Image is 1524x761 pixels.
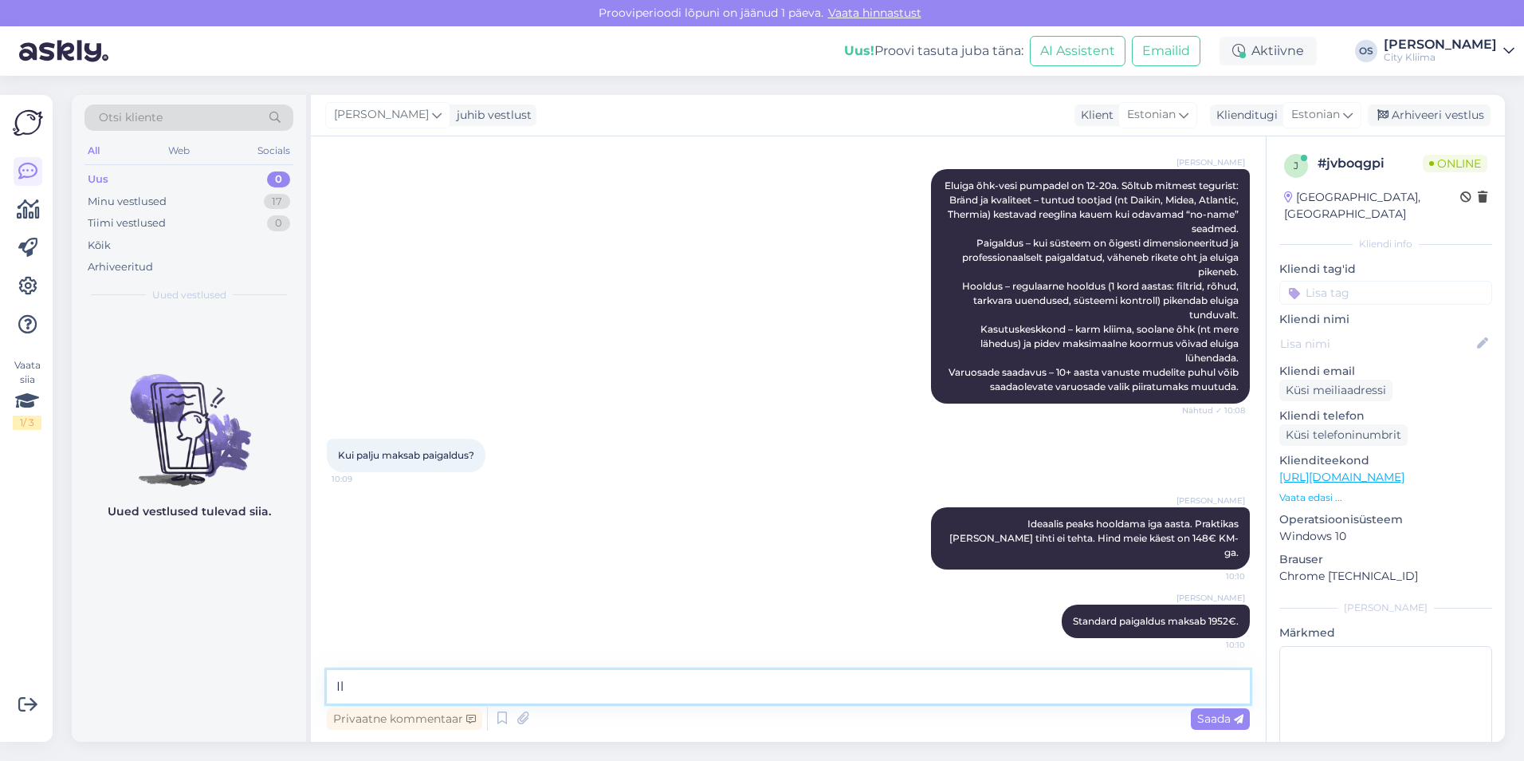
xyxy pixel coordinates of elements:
p: Kliendi telefon [1279,408,1492,424]
button: Emailid [1132,36,1200,66]
p: Uued vestlused tulevad siia. [108,503,271,520]
b: Uus! [844,43,874,58]
div: # jvboqgpi [1318,154,1423,173]
span: [PERSON_NAME] [1176,592,1245,604]
span: 10:09 [332,473,391,485]
span: Standard paigaldus maksab 1952€. [1073,615,1239,627]
div: Proovi tasuta juba täna: [844,41,1023,61]
p: Windows 10 [1279,528,1492,545]
p: Kliendi email [1279,363,1492,380]
p: Kliendi nimi [1279,311,1492,328]
span: Estonian [1127,106,1176,124]
div: [GEOGRAPHIC_DATA], [GEOGRAPHIC_DATA] [1284,189,1460,223]
div: Klienditugi [1210,107,1278,124]
textarea: Ilm [327,670,1250,704]
div: Web [165,140,193,161]
div: [PERSON_NAME] [1384,38,1497,51]
div: Tiimi vestlused [88,215,166,231]
div: 1 / 3 [13,416,41,430]
a: [PERSON_NAME]City Kliima [1384,38,1514,64]
span: j [1294,160,1298,172]
button: AI Assistent [1030,36,1125,66]
div: Klient [1074,107,1114,124]
span: Saada [1197,712,1243,726]
span: Kui palju maksab paigaldus? [338,449,474,461]
div: Kõik [88,238,111,254]
img: No chats [72,345,306,489]
span: [PERSON_NAME] [334,106,429,124]
span: Nähtud ✓ 10:08 [1182,404,1245,416]
a: Vaata hinnastust [823,6,926,20]
img: Askly Logo [13,108,43,138]
span: 10:10 [1185,639,1245,651]
span: Eluiga õhk-vesi pumpadel on 12-20a. Sõltub mitmest tegurist: Bränd ja kvaliteet – tuntud tootjad ... [945,179,1241,392]
div: juhib vestlust [450,107,532,124]
div: Vaata siia [13,358,41,430]
div: Arhiveeritud [88,259,153,275]
p: Chrome [TECHNICAL_ID] [1279,568,1492,585]
div: 0 [267,172,290,187]
a: [URL][DOMAIN_NAME] [1279,470,1404,484]
div: Kliendi info [1279,237,1492,251]
p: Vaata edasi ... [1279,491,1492,505]
span: Ideaalis peaks hooldama iga aasta. Praktikas [PERSON_NAME] tihti ei tehta. Hind meie käest on 148... [949,518,1241,558]
p: Brauser [1279,551,1492,568]
p: Kliendi tag'id [1279,261,1492,278]
div: Privaatne kommentaar [327,708,482,730]
div: Küsi meiliaadressi [1279,380,1392,401]
div: OS [1355,40,1377,62]
div: Uus [88,172,108,187]
div: 17 [264,194,290,210]
span: Otsi kliente [99,109,163,126]
div: Socials [254,140,293,161]
p: Märkmed [1279,625,1492,641]
div: Aktiivne [1220,37,1317,65]
span: [PERSON_NAME] [1176,156,1245,168]
span: [PERSON_NAME] [1176,495,1245,507]
span: 10:10 [1185,570,1245,582]
div: Arhiveeri vestlus [1368,104,1491,126]
span: Estonian [1291,106,1340,124]
input: Lisa tag [1279,281,1492,305]
div: Küsi telefoninumbrit [1279,424,1408,446]
div: 0 [267,215,290,231]
p: Operatsioonisüsteem [1279,511,1492,528]
div: Minu vestlused [88,194,167,210]
div: [PERSON_NAME] [1279,601,1492,615]
p: Klienditeekond [1279,452,1492,469]
span: Online [1423,155,1487,172]
div: City Kliima [1384,51,1497,64]
div: All [84,140,103,161]
span: Uued vestlused [152,288,226,302]
input: Lisa nimi [1280,335,1474,353]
